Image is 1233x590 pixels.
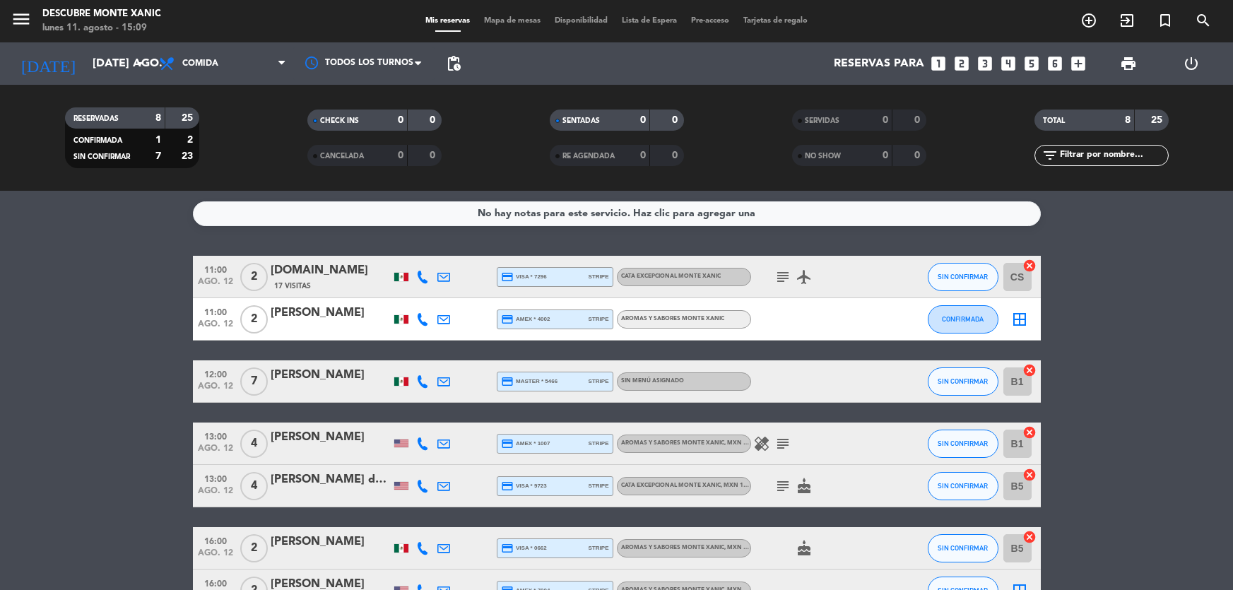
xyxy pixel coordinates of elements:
[1125,115,1131,125] strong: 8
[589,439,609,448] span: stripe
[240,430,268,458] span: 4
[1042,147,1058,164] i: filter_list
[796,478,813,495] i: cake
[999,54,1017,73] i: looks_4
[929,54,948,73] i: looks_one
[1058,148,1168,163] input: Filtrar por nombre...
[155,113,161,123] strong: 8
[805,153,841,160] span: NO SHOW
[938,273,988,281] span: SIN CONFIRMAR
[501,313,550,326] span: amex * 4002
[928,472,998,500] button: SIN CONFIRMAR
[198,470,233,486] span: 13:00
[274,281,311,292] span: 17 Visitas
[1108,8,1146,33] span: WALK IN
[73,137,122,144] span: CONFIRMADA
[928,534,998,562] button: SIN CONFIRMAR
[1069,54,1087,73] i: add_box
[928,305,998,334] button: CONFIRMADA
[589,314,609,324] span: stripe
[271,428,391,447] div: [PERSON_NAME]
[621,440,757,446] span: Aromas y Sabores Monte Xanic
[1119,12,1135,29] i: exit_to_app
[721,483,754,488] span: , MXN 1050
[182,113,196,123] strong: 25
[1080,12,1097,29] i: add_circle_outline
[430,151,438,160] strong: 0
[753,435,770,452] i: healing
[73,115,119,122] span: RESERVADAS
[398,115,403,125] strong: 0
[42,21,161,35] div: lunes 11. agosto - 15:09
[1022,54,1041,73] i: looks_5
[271,366,391,384] div: [PERSON_NAME]
[1160,42,1222,85] div: LOG OUT
[976,54,994,73] i: looks_3
[672,115,680,125] strong: 0
[724,545,757,550] span: , MXN 1050
[621,316,724,321] span: Aromas y Sabores Monte Xanic
[501,375,514,388] i: credit_card
[1022,363,1037,377] i: cancel
[501,271,514,283] i: credit_card
[1157,12,1174,29] i: turned_in_not
[42,7,161,21] div: Descubre Monte Xanic
[1195,12,1212,29] i: search
[938,377,988,385] span: SIN CONFIRMAR
[1070,8,1108,33] span: RESERVAR MESA
[501,375,558,388] span: master * 5466
[883,151,888,160] strong: 0
[640,115,646,125] strong: 0
[198,303,233,319] span: 11:00
[198,444,233,460] span: ago. 12
[1011,311,1028,328] i: border_all
[548,17,615,25] span: Disponibilidad
[198,532,233,548] span: 16:00
[271,261,391,280] div: [DOMAIN_NAME]
[198,427,233,444] span: 13:00
[271,471,391,489] div: [PERSON_NAME] de [PERSON_NAME]
[1022,425,1037,439] i: cancel
[155,151,161,161] strong: 7
[774,435,791,452] i: subject
[796,269,813,285] i: airplanemode_active
[640,151,646,160] strong: 0
[562,153,615,160] span: RE AGENDADA
[805,117,839,124] span: SERVIDAS
[11,8,32,30] i: menu
[621,545,757,550] span: Aromas y Sabores Monte Xanic
[834,57,924,71] span: Reservas para
[320,153,364,160] span: CANCELADA
[942,315,984,323] span: CONFIRMADA
[198,261,233,277] span: 11:00
[914,151,923,160] strong: 0
[240,305,268,334] span: 2
[1043,117,1065,124] span: TOTAL
[430,115,438,125] strong: 0
[131,55,148,72] i: arrow_drop_down
[1022,530,1037,544] i: cancel
[477,17,548,25] span: Mapa de mesas
[684,17,736,25] span: Pre-acceso
[774,269,791,285] i: subject
[736,17,815,25] span: Tarjetas de regalo
[501,480,514,492] i: credit_card
[501,313,514,326] i: credit_card
[621,483,754,488] span: Cata Excepcional Monte Xanic
[952,54,971,73] i: looks_two
[198,486,233,502] span: ago. 12
[271,533,391,551] div: [PERSON_NAME]
[155,135,161,145] strong: 1
[589,481,609,490] span: stripe
[938,439,988,447] span: SIN CONFIRMAR
[501,437,514,450] i: credit_card
[928,430,998,458] button: SIN CONFIRMAR
[501,542,514,555] i: credit_card
[883,115,888,125] strong: 0
[938,544,988,552] span: SIN CONFIRMAR
[240,367,268,396] span: 7
[1146,8,1184,33] span: Reserva especial
[928,367,998,396] button: SIN CONFIRMAR
[724,440,757,446] span: , MXN 1050
[182,59,218,69] span: Comida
